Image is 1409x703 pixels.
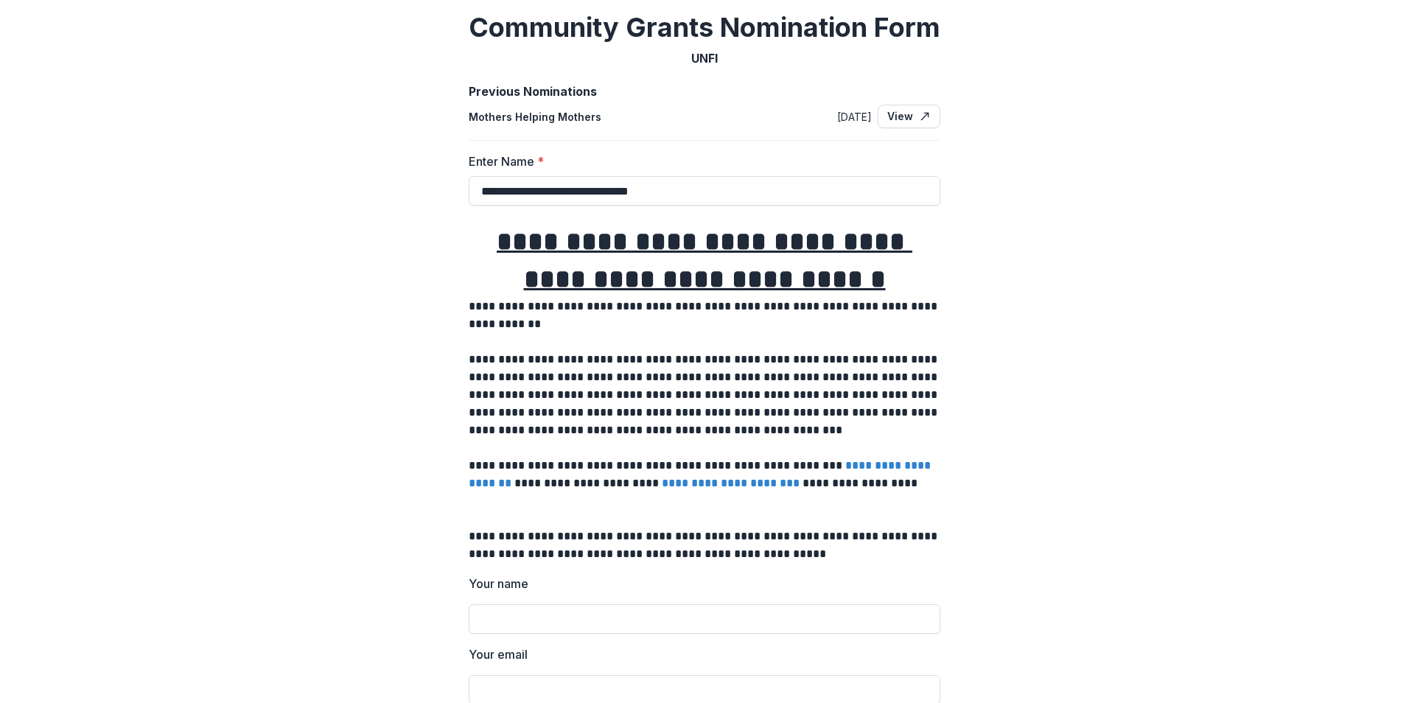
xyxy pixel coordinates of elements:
[469,12,940,43] h2: Community Grants Nomination Form
[469,85,940,99] h2: Previous Nominations
[469,153,931,170] label: Enter Name
[837,109,872,125] p: [DATE]
[469,109,601,125] p: Mothers Helping Mothers
[469,646,528,663] p: Your email
[878,105,940,128] a: View
[469,575,528,592] p: Your name
[691,49,718,67] p: UNFI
